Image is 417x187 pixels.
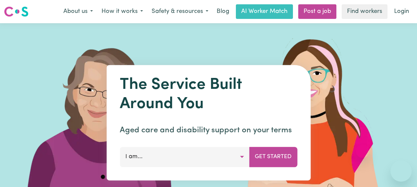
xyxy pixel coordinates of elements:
[4,6,29,18] img: Careseekers logo
[390,4,413,19] a: Login
[97,5,147,19] button: How it works
[342,4,387,19] a: Find workers
[390,160,412,182] iframe: Button to launch messaging window
[356,145,369,158] iframe: Close message
[298,4,336,19] a: Post a job
[59,5,97,19] button: About us
[120,147,249,167] button: I am...
[236,4,293,19] a: AI Worker Match
[120,76,297,114] h1: The Service Built Around You
[213,4,233,19] a: Blog
[120,124,297,136] p: Aged care and disability support on your terms
[147,5,213,19] button: Safety & resources
[4,4,29,19] a: Careseekers logo
[249,147,297,167] button: Get Started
